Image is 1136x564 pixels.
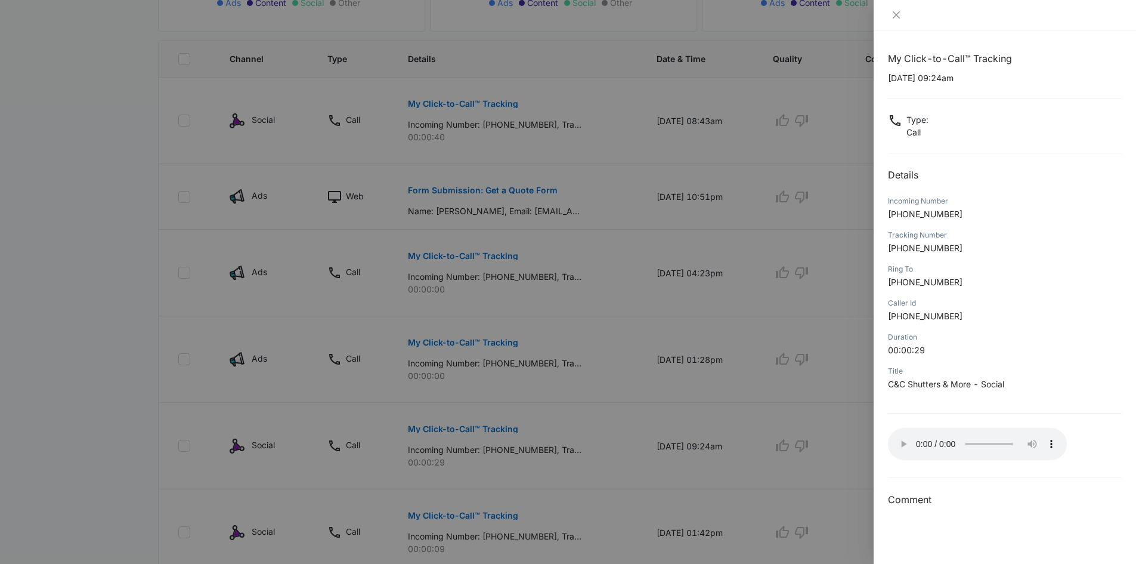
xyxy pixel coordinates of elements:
h1: My Click-to-Call™ Tracking [888,51,1122,66]
div: Tracking Number [888,230,1122,241]
button: Close [888,10,905,20]
h2: Details [888,168,1122,182]
span: 00:00:29 [888,345,925,355]
span: C&C Shutters & More - Social [888,379,1004,389]
span: close [892,10,901,20]
div: Ring To [888,264,1122,275]
div: Duration [888,332,1122,343]
span: [PHONE_NUMBER] [888,311,962,321]
div: Incoming Number [888,196,1122,207]
p: [DATE] 09:24am [888,72,1122,84]
div: Caller Id [888,298,1122,309]
span: [PHONE_NUMBER] [888,277,962,287]
audio: Your browser does not support the audio tag. [888,428,1067,460]
div: Title [888,366,1122,377]
span: [PHONE_NUMBER] [888,243,962,253]
p: Type : [906,113,928,126]
p: Call [906,126,928,138]
h3: Comment [888,492,1122,507]
span: [PHONE_NUMBER] [888,209,962,219]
